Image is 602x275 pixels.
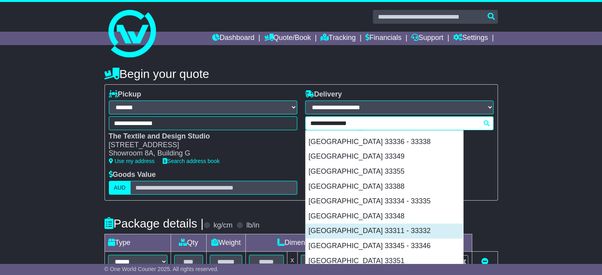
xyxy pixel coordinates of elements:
[306,239,463,254] div: [GEOGRAPHIC_DATA] 33345 - 33346
[104,234,171,252] td: Type
[306,135,463,150] div: [GEOGRAPHIC_DATA] 33336 - 33338
[109,141,289,150] div: [STREET_ADDRESS]
[213,221,232,230] label: kg/cm
[411,32,443,45] a: Support
[321,32,355,45] a: Tracking
[306,164,463,179] div: [GEOGRAPHIC_DATA] 33355
[109,132,289,141] div: The Textile and Design Studio
[365,32,401,45] a: Financials
[109,171,156,179] label: Goods Value
[109,181,131,195] label: AUD
[104,217,204,230] h4: Package details |
[306,179,463,194] div: [GEOGRAPHIC_DATA] 33388
[212,32,254,45] a: Dashboard
[104,266,219,272] span: © One World Courier 2025. All rights reserved.
[246,221,259,230] label: lb/in
[306,224,463,239] div: [GEOGRAPHIC_DATA] 33311 - 33332
[109,90,141,99] label: Pickup
[306,149,463,164] div: [GEOGRAPHIC_DATA] 33349
[287,252,297,272] td: x
[305,116,494,130] typeahead: Please provide city
[207,234,246,252] td: Weight
[171,234,207,252] td: Qty
[453,32,488,45] a: Settings
[306,209,463,224] div: [GEOGRAPHIC_DATA] 33348
[306,254,463,269] div: [GEOGRAPHIC_DATA] 33351
[109,158,155,164] a: Use my address
[246,234,391,252] td: Dimensions (L x W x H)
[305,90,342,99] label: Delivery
[306,194,463,209] div: [GEOGRAPHIC_DATA] 33334 - 33335
[109,149,289,158] div: Showroom 8A, Building G
[104,67,498,80] h4: Begin your quote
[163,158,220,164] a: Search address book
[264,32,311,45] a: Quote/Book
[481,258,488,266] a: Remove this item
